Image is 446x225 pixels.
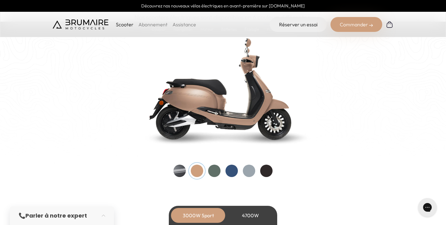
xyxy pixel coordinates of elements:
[173,21,196,28] a: Assistance
[138,21,168,28] a: Abonnement
[53,19,108,29] img: Brumaire Motocycles
[369,24,373,27] img: right-arrow-2.png
[116,21,133,28] p: Scooter
[415,196,440,219] iframe: Gorgias live chat messenger
[270,17,327,32] a: Réserver un essai
[386,21,393,28] img: Panier
[330,17,382,32] div: Commander
[225,208,275,223] div: 4700W
[173,208,223,223] div: 3000W Sport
